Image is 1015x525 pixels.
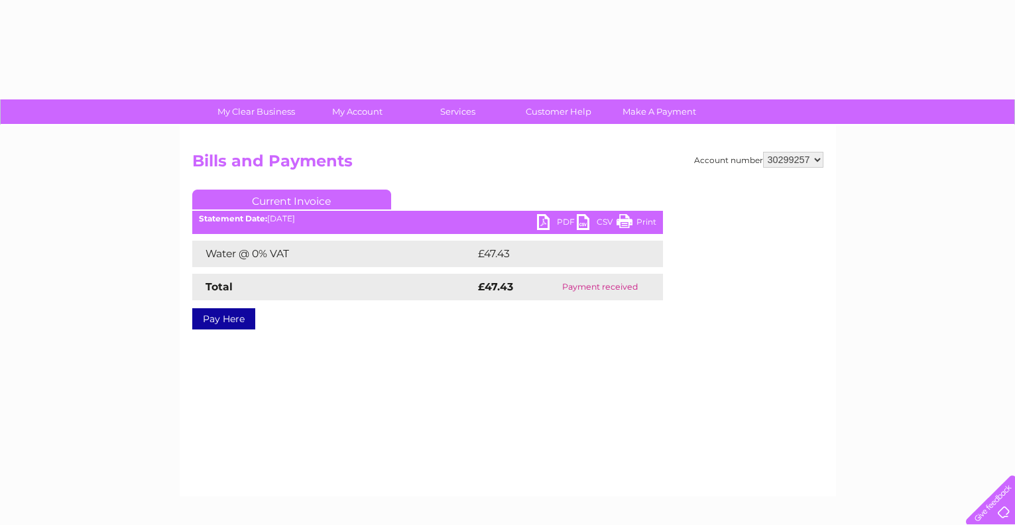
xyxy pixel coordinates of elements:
a: Services [403,99,512,124]
h2: Bills and Payments [192,152,823,177]
strong: Total [206,280,233,293]
a: Current Invoice [192,190,391,209]
a: Pay Here [192,308,255,329]
a: Print [617,214,656,233]
td: Payment received [538,274,662,300]
b: Statement Date: [199,213,267,223]
a: Make A Payment [605,99,714,124]
td: Water @ 0% VAT [192,241,475,267]
a: Customer Help [504,99,613,124]
a: My Account [302,99,412,124]
a: My Clear Business [202,99,311,124]
strong: £47.43 [478,280,513,293]
div: [DATE] [192,214,663,223]
a: PDF [537,214,577,233]
a: CSV [577,214,617,233]
td: £47.43 [475,241,635,267]
div: Account number [694,152,823,168]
